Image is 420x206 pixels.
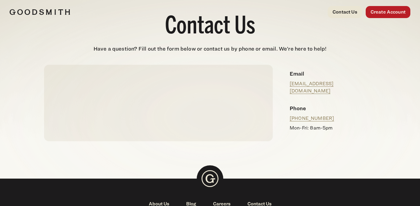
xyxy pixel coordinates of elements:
img: Goodsmith Logo [197,165,223,192]
img: Goodsmith [10,9,70,15]
a: [EMAIL_ADDRESS][DOMAIN_NAME] [290,81,333,94]
a: Contact Us [328,6,362,18]
a: Create Account [366,6,410,18]
h4: Phone [290,104,371,112]
p: Mon-Fri: 8am-5pm [290,124,371,132]
h4: Email [290,70,371,78]
a: [PHONE_NUMBER] [290,115,334,121]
